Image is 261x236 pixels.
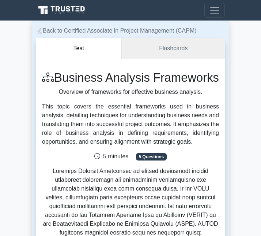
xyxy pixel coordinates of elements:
[42,102,219,146] div: This topic covers the essential frameworks used in business analysis, detailing techniques for un...
[42,70,219,85] h1: Business Analysis Frameworks
[42,88,219,96] p: Overview of frameworks for effective business analysis.
[94,153,128,159] span: 5 minutes
[36,27,197,34] a: Back to Certified Associate in Project Management (CAPM)
[36,38,122,59] button: Test
[122,38,225,59] a: Flashcards
[136,153,167,161] span: 5 Questions
[204,3,225,18] button: Toggle navigation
